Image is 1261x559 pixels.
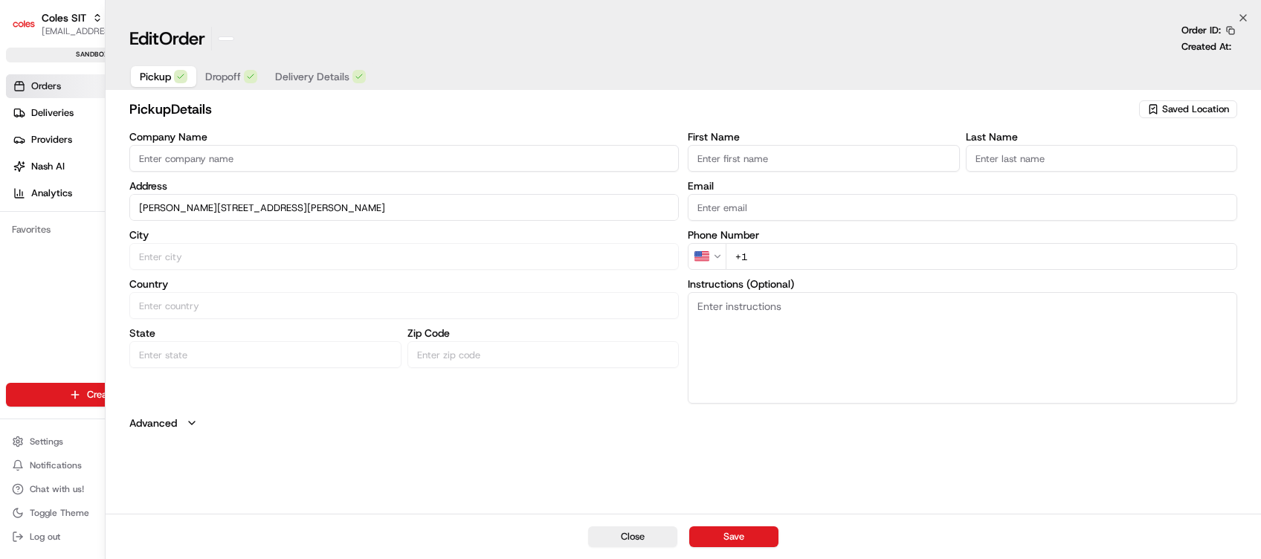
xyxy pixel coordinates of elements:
[129,341,401,368] input: Enter state
[129,181,679,191] label: Address
[407,341,679,368] input: Enter zip code
[688,230,1237,240] label: Phone Number
[689,526,778,547] button: Save
[129,145,679,172] input: Enter company name
[51,142,244,157] div: Start new chat
[205,69,241,84] span: Dropoff
[726,243,1237,270] input: Enter phone number
[1162,103,1229,116] span: Saved Location
[129,416,177,430] label: Advanced
[148,252,180,263] span: Pylon
[120,210,245,236] a: 💻API Documentation
[9,210,120,236] a: 📗Knowledge Base
[129,328,401,338] label: State
[129,243,679,270] input: Enter city
[966,132,1237,142] label: Last Name
[966,145,1237,172] input: Enter last name
[688,279,1237,289] label: Instructions (Optional)
[129,27,205,51] h1: Edit
[688,181,1237,191] label: Email
[1181,24,1221,37] p: Order ID:
[407,328,679,338] label: Zip Code
[140,69,171,84] span: Pickup
[15,217,27,229] div: 📗
[129,416,1237,430] button: Advanced
[588,526,677,547] button: Close
[141,216,239,230] span: API Documentation
[51,157,188,169] div: We're available if you need us!
[15,15,45,45] img: Nash
[15,59,271,83] p: Welcome 👋
[129,194,679,221] input: Enter address
[1139,99,1237,120] button: Saved Location
[688,145,959,172] input: Enter first name
[1181,40,1231,54] p: Created At:
[688,194,1237,221] input: Enter email
[688,132,959,142] label: First Name
[129,292,679,319] input: Enter country
[129,132,679,142] label: Company Name
[105,251,180,263] a: Powered byPylon
[275,69,349,84] span: Delivery Details
[159,27,205,51] span: Order
[129,230,679,240] label: City
[129,99,1136,120] h2: pickup Details
[129,279,679,289] label: Country
[15,142,42,169] img: 1736555255976-a54dd68f-1ca7-489b-9aae-adbdc363a1c4
[39,96,245,112] input: Clear
[253,146,271,164] button: Start new chat
[30,216,114,230] span: Knowledge Base
[126,217,138,229] div: 💻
